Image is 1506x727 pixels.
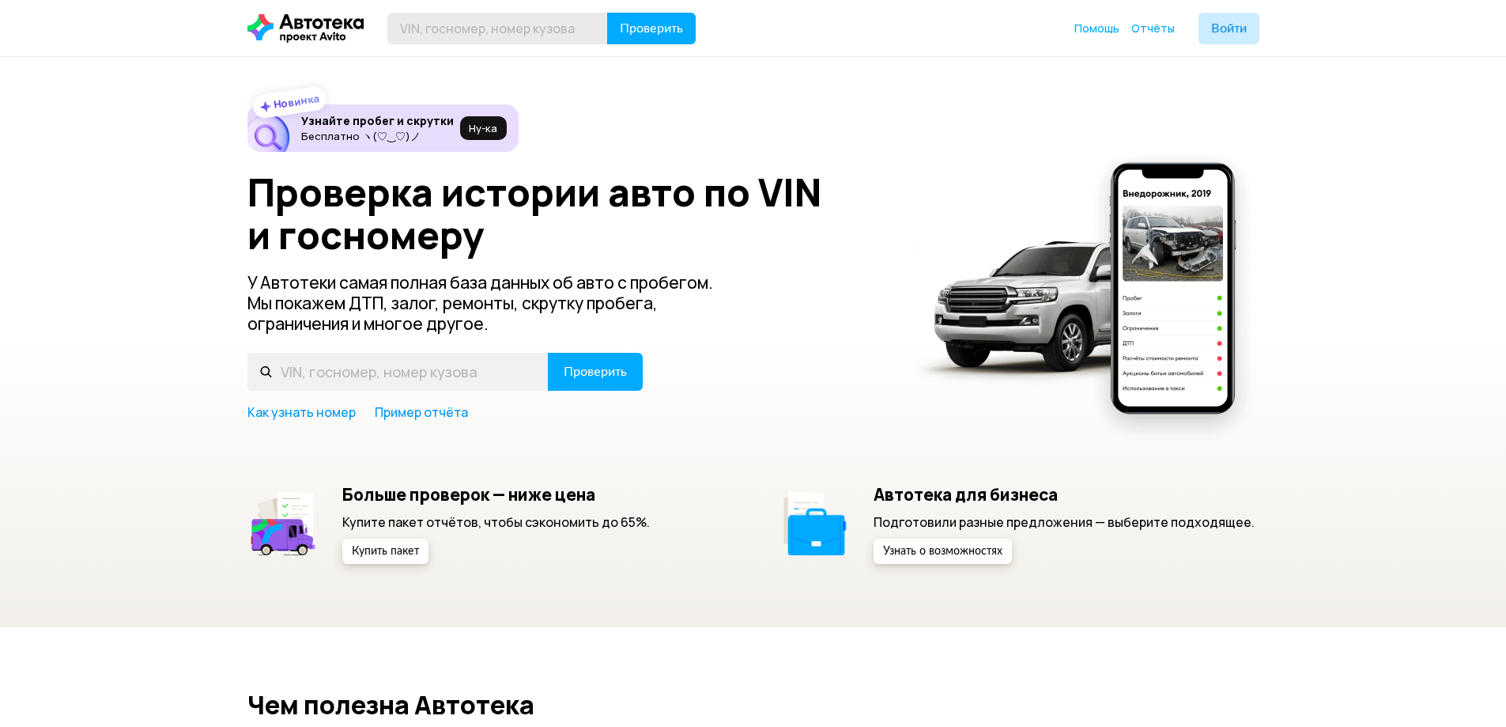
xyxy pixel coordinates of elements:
button: Узнать о возможностях [874,539,1012,564]
h5: Больше проверок — ниже цена [342,484,650,505]
span: Проверить [620,22,683,35]
button: Купить пакет [342,539,428,564]
p: Подготовили разные предложения — выберите подходящее. [874,513,1255,531]
span: Проверить [564,365,627,378]
span: Ну‑ка [469,122,497,134]
h6: Узнайте пробег и скрутки [301,114,454,128]
span: Узнать о возможностях [883,546,1002,557]
input: VIN, госномер, номер кузова [387,13,608,44]
input: VIN, госномер, номер кузова [247,353,549,391]
p: Бесплатно ヽ(♡‿♡)ノ [301,130,454,142]
span: Войти [1211,22,1247,35]
h5: Автотека для бизнеса [874,484,1255,505]
h2: Чем полезна Автотека [247,691,1259,719]
p: У Автотеки самая полная база данных об авто с пробегом. Мы покажем ДТП, залог, ремонты, скрутку п... [247,272,739,334]
a: Как узнать номер [247,403,356,421]
a: Пример отчёта [375,403,468,421]
h1: Проверка истории авто по VIN и госномеру [247,171,890,256]
button: Проверить [607,13,696,44]
button: Войти [1198,13,1259,44]
button: Проверить [548,353,643,391]
span: Купить пакет [352,546,419,557]
a: Отчёты [1131,21,1175,36]
a: Помощь [1074,21,1119,36]
strong: Новинка [272,91,320,112]
p: Купите пакет отчётов, чтобы сэкономить до 65%. [342,513,650,531]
